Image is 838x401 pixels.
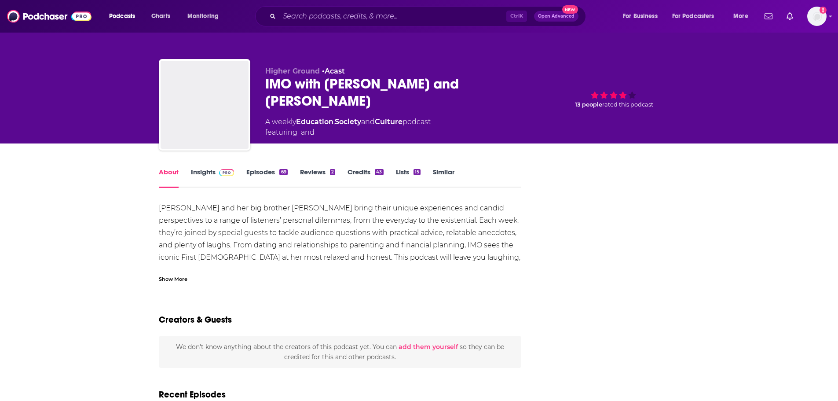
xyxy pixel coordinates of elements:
[296,118,333,126] a: Education
[534,11,578,22] button: Open AdvancedNew
[176,343,504,361] span: We don't know anything about the creators of this podcast yet . You can so they can be credited f...
[151,10,170,22] span: Charts
[330,169,335,175] div: 2
[617,9,669,23] button: open menu
[146,9,176,23] a: Charts
[807,7,827,26] button: Show profile menu
[375,118,403,126] a: Culture
[538,14,575,18] span: Open Advanced
[414,169,421,175] div: 15
[375,169,383,175] div: 43
[361,118,375,126] span: and
[783,9,797,24] a: Show notifications dropdown
[246,168,287,188] a: Episodes69
[219,169,234,176] img: Podchaser Pro
[575,101,602,108] span: 13 people
[7,8,91,25] img: Podchaser - Follow, Share and Rate Podcasts
[109,10,135,22] span: Podcasts
[187,10,219,22] span: Monitoring
[159,168,179,188] a: About
[159,314,232,325] h2: Creators & Guests
[348,168,383,188] a: Credits43
[433,168,454,188] a: Similar
[727,9,759,23] button: open menu
[159,202,522,288] p: [PERSON_NAME] and her big brother [PERSON_NAME] bring their unique experiences and candid perspec...
[335,118,361,126] a: Society
[506,11,527,22] span: Ctrl K
[820,7,827,14] svg: Add a profile image
[300,168,335,188] a: Reviews2
[333,118,335,126] span: ,
[301,127,315,138] span: and
[399,343,458,350] button: add them yourself
[265,67,320,75] span: Higher Ground
[279,9,506,23] input: Search podcasts, credits, & more...
[562,5,578,14] span: New
[761,9,776,24] a: Show notifications dropdown
[263,6,594,26] div: Search podcasts, credits, & more...
[159,389,226,400] h2: Recent Episodes
[265,127,431,138] span: featuring
[672,10,714,22] span: For Podcasters
[265,117,431,138] div: A weekly podcast
[807,7,827,26] span: Logged in as hconnor
[807,7,827,26] img: User Profile
[623,10,658,22] span: For Business
[666,9,727,23] button: open menu
[191,168,234,188] a: InsightsPodchaser Pro
[103,9,146,23] button: open menu
[548,67,680,122] div: 13 peoplerated this podcast
[322,67,345,75] span: •
[279,169,287,175] div: 69
[602,101,653,108] span: rated this podcast
[325,67,345,75] a: Acast
[181,9,230,23] button: open menu
[733,10,748,22] span: More
[396,168,421,188] a: Lists15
